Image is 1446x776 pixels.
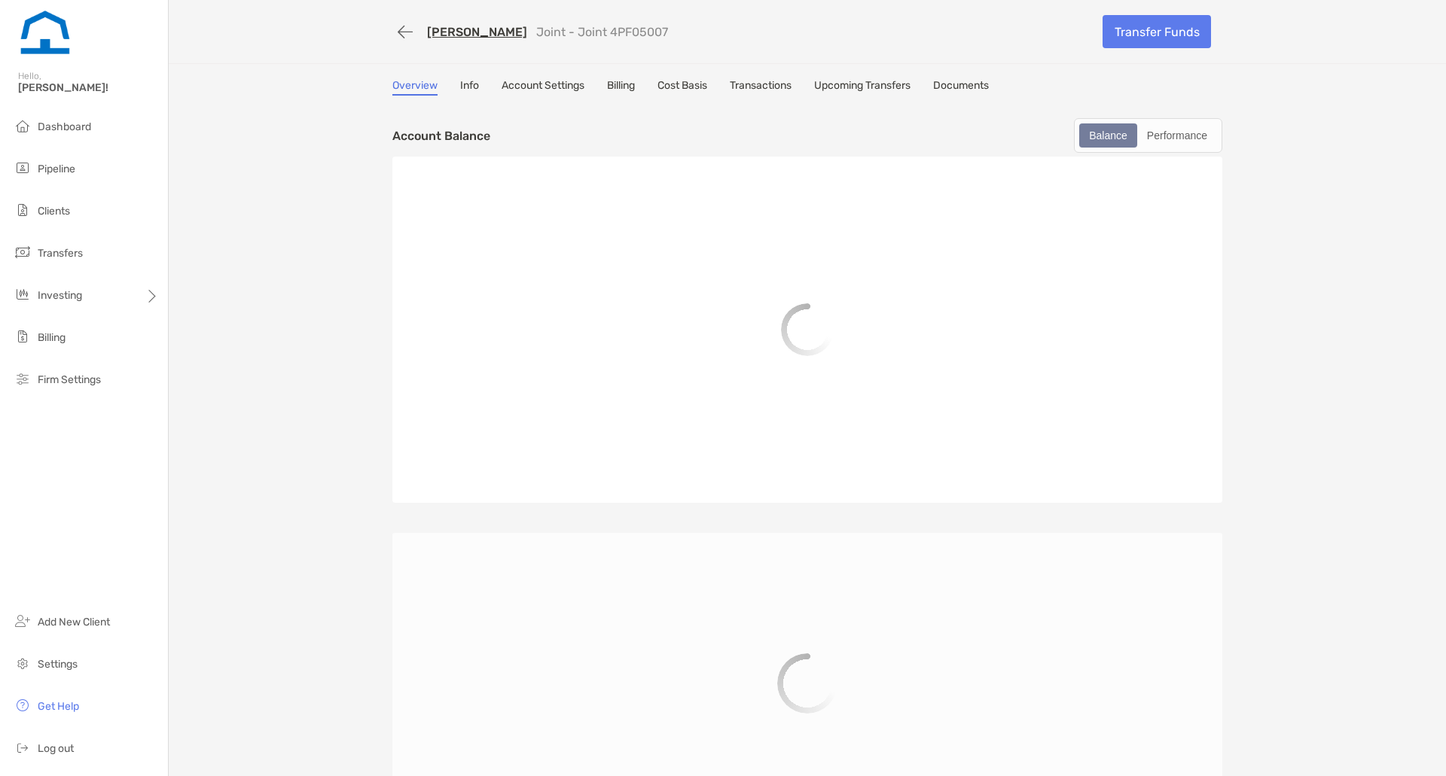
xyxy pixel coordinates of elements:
span: Get Help [38,700,79,713]
a: Upcoming Transfers [814,79,911,96]
span: Clients [38,205,70,218]
span: Transfers [38,247,83,260]
img: clients icon [14,201,32,219]
img: settings icon [14,654,32,672]
a: Documents [933,79,989,96]
span: Investing [38,289,82,302]
span: Log out [38,742,74,755]
span: Dashboard [38,120,91,133]
div: segmented control [1074,118,1222,153]
span: Billing [38,331,66,344]
img: dashboard icon [14,117,32,135]
a: Transfer Funds [1103,15,1211,48]
a: Cost Basis [657,79,707,96]
img: investing icon [14,285,32,303]
img: billing icon [14,327,32,345]
img: add_new_client icon [14,612,32,630]
img: logout icon [14,738,32,756]
img: get-help icon [14,696,32,714]
a: Transactions [730,79,792,96]
img: firm-settings icon [14,370,32,388]
img: pipeline icon [14,159,32,177]
a: [PERSON_NAME] [427,25,527,39]
p: Account Balance [392,126,490,145]
div: Balance [1081,125,1136,146]
div: Performance [1139,125,1216,146]
span: Add New Client [38,616,110,628]
span: Pipeline [38,163,75,175]
p: Joint - Joint 4PF05007 [536,25,668,39]
span: [PERSON_NAME]! [18,81,159,94]
img: transfers icon [14,243,32,261]
span: Settings [38,658,78,671]
a: Billing [607,79,635,96]
span: Firm Settings [38,373,101,386]
a: Info [460,79,479,96]
a: Account Settings [502,79,584,96]
a: Overview [392,79,438,96]
img: Zoe Logo [18,6,72,60]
